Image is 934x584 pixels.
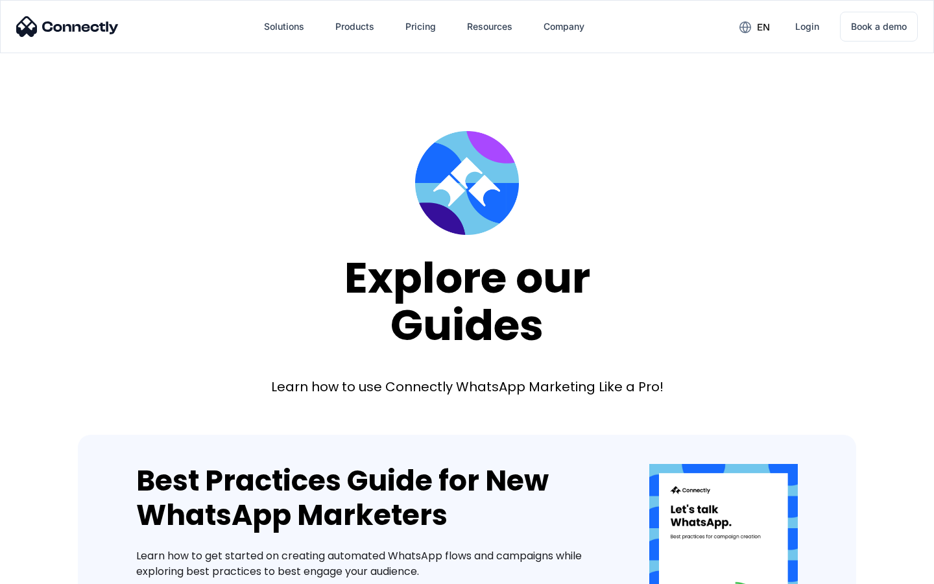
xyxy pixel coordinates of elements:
[785,11,830,42] a: Login
[335,18,374,36] div: Products
[344,254,590,348] div: Explore our Guides
[533,11,595,42] div: Company
[13,561,78,579] aside: Language selected: English
[395,11,446,42] a: Pricing
[271,378,664,396] div: Learn how to use Connectly WhatsApp Marketing Like a Pro!
[16,16,119,37] img: Connectly Logo
[136,548,610,579] div: Learn how to get started on creating automated WhatsApp flows and campaigns while exploring best ...
[136,464,610,533] div: Best Practices Guide for New WhatsApp Marketers
[405,18,436,36] div: Pricing
[254,11,315,42] div: Solutions
[26,561,78,579] ul: Language list
[757,18,770,36] div: en
[325,11,385,42] div: Products
[264,18,304,36] div: Solutions
[795,18,819,36] div: Login
[544,18,584,36] div: Company
[729,17,780,36] div: en
[467,18,512,36] div: Resources
[840,12,918,42] a: Book a demo
[457,11,523,42] div: Resources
